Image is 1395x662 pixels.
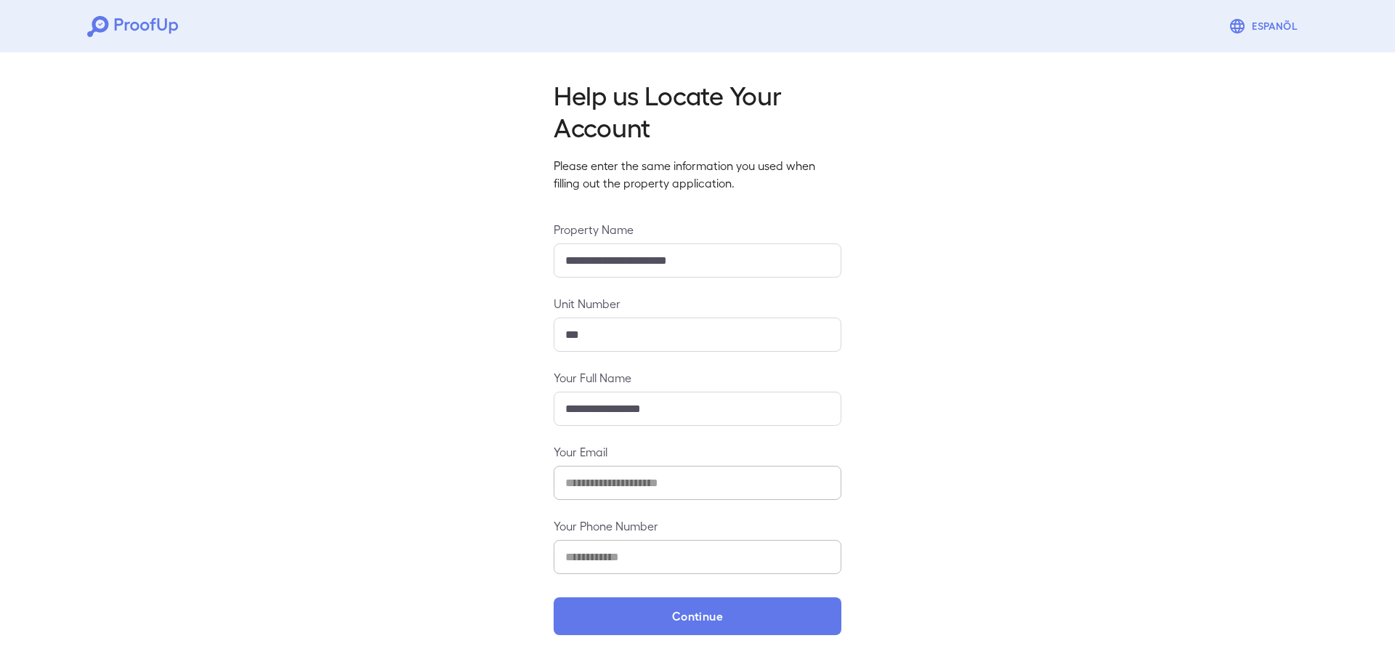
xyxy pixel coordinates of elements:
button: Espanõl [1223,12,1308,41]
h2: Help us Locate Your Account [554,78,841,142]
p: Please enter the same information you used when filling out the property application. [554,157,841,192]
label: Your Phone Number [554,517,841,534]
label: Property Name [554,221,841,238]
label: Unit Number [554,295,841,312]
button: Continue [554,597,841,635]
label: Your Email [554,443,841,460]
label: Your Full Name [554,369,841,386]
